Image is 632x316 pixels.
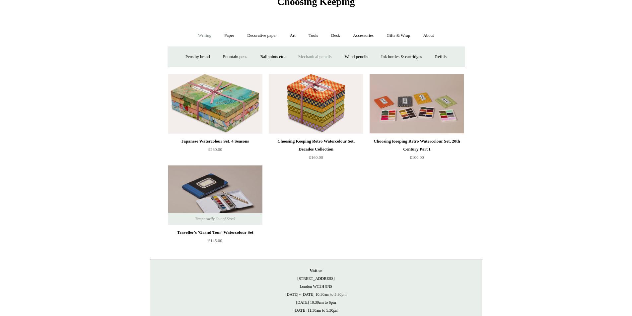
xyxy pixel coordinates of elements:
[217,48,253,66] a: Fountain pens
[168,165,262,225] a: Traveller's 'Grand Tour' Watercolour Set Traveller's 'Grand Tour' Watercolour Set Temporarily Out...
[168,228,262,256] a: Traveller's 'Grand Tour' Watercolour Set £145.00
[188,213,242,225] span: Temporarily Out of Stock
[371,137,462,153] div: Choosing Keeping Retro Watercolour Set, 20th Century Part I
[381,27,416,44] a: Gifts & Wrap
[269,137,363,164] a: Choosing Keeping Retro Watercolour Set, Decades Collection £160.00
[170,228,261,236] div: Traveller's 'Grand Tour' Watercolour Set
[168,137,262,164] a: Japanese Watercolour Set, 4 Seasons £260.00
[284,27,302,44] a: Art
[347,27,380,44] a: Accessories
[375,48,428,66] a: Ink bottles & cartridges
[218,27,240,44] a: Paper
[309,155,323,160] span: £160.00
[417,27,440,44] a: About
[208,147,222,152] span: £260.00
[270,137,361,153] div: Choosing Keeping Retro Watercolour Set, Decades Collection
[208,238,222,243] span: £145.00
[179,48,216,66] a: Pens by brand
[370,137,464,164] a: Choosing Keeping Retro Watercolour Set, 20th Century Part I £100.00
[168,74,262,134] a: Japanese Watercolour Set, 4 Seasons Japanese Watercolour Set, 4 Seasons
[168,165,262,225] img: Traveller's 'Grand Tour' Watercolour Set
[370,74,464,134] a: Choosing Keeping Retro Watercolour Set, 20th Century Part I Choosing Keeping Retro Watercolour Se...
[325,27,346,44] a: Desk
[269,74,363,134] img: Choosing Keeping Retro Watercolour Set, Decades Collection
[170,137,261,145] div: Japanese Watercolour Set, 4 Seasons
[241,27,283,44] a: Decorative paper
[269,74,363,134] a: Choosing Keeping Retro Watercolour Set, Decades Collection Choosing Keeping Retro Watercolour Set...
[339,48,374,66] a: Wood pencils
[429,48,453,66] a: Refills
[303,27,324,44] a: Tools
[277,1,355,6] a: Choosing Keeping
[292,48,338,66] a: Mechanical pencils
[192,27,217,44] a: Writing
[410,155,424,160] span: £100.00
[310,268,322,273] strong: Visit us
[254,48,291,66] a: Ballpoints etc.
[370,74,464,134] img: Choosing Keeping Retro Watercolour Set, 20th Century Part I
[168,74,262,134] img: Japanese Watercolour Set, 4 Seasons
